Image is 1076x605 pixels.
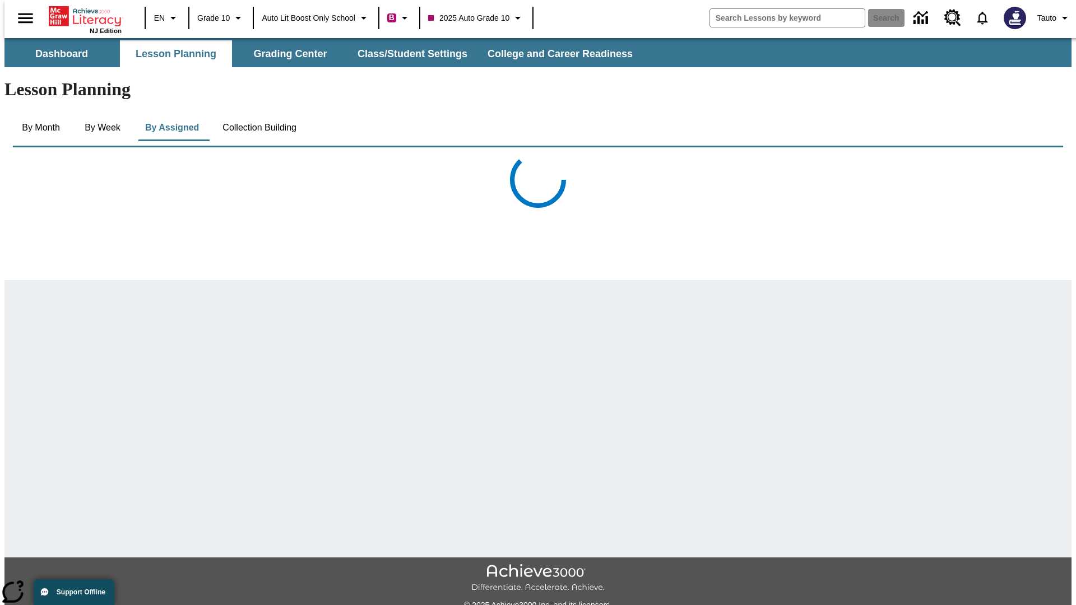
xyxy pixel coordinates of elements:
[214,114,305,141] button: Collection Building
[1004,7,1026,29] img: Avatar
[710,9,865,27] input: search field
[49,5,122,27] a: Home
[234,40,346,67] button: Grading Center
[4,40,643,67] div: SubNavbar
[34,579,114,605] button: Support Offline
[57,588,105,596] span: Support Offline
[938,3,968,33] a: Resource Center, Will open in new tab
[349,40,476,67] button: Class/Student Settings
[383,8,416,28] button: Boost Class color is violet red. Change class color
[9,2,42,35] button: Open side menu
[6,40,118,67] button: Dashboard
[197,12,230,24] span: Grade 10
[149,8,185,28] button: Language: EN, Select a language
[193,8,249,28] button: Grade: Grade 10, Select a grade
[154,12,165,24] span: EN
[428,12,509,24] span: 2025 Auto Grade 10
[120,40,232,67] button: Lesson Planning
[424,8,529,28] button: Class: 2025 Auto Grade 10, Select your class
[75,114,131,141] button: By Week
[49,4,122,34] div: Home
[907,3,938,34] a: Data Center
[4,38,1072,67] div: SubNavbar
[389,11,395,25] span: B
[257,8,375,28] button: School: Auto Lit Boost only School, Select your school
[968,3,997,32] a: Notifications
[4,79,1072,100] h1: Lesson Planning
[13,114,69,141] button: By Month
[471,564,605,593] img: Achieve3000 Differentiate Accelerate Achieve
[136,114,208,141] button: By Assigned
[1037,12,1056,24] span: Tauto
[997,3,1033,32] button: Select a new avatar
[262,12,355,24] span: Auto Lit Boost only School
[90,27,122,34] span: NJ Edition
[1033,8,1076,28] button: Profile/Settings
[479,40,642,67] button: College and Career Readiness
